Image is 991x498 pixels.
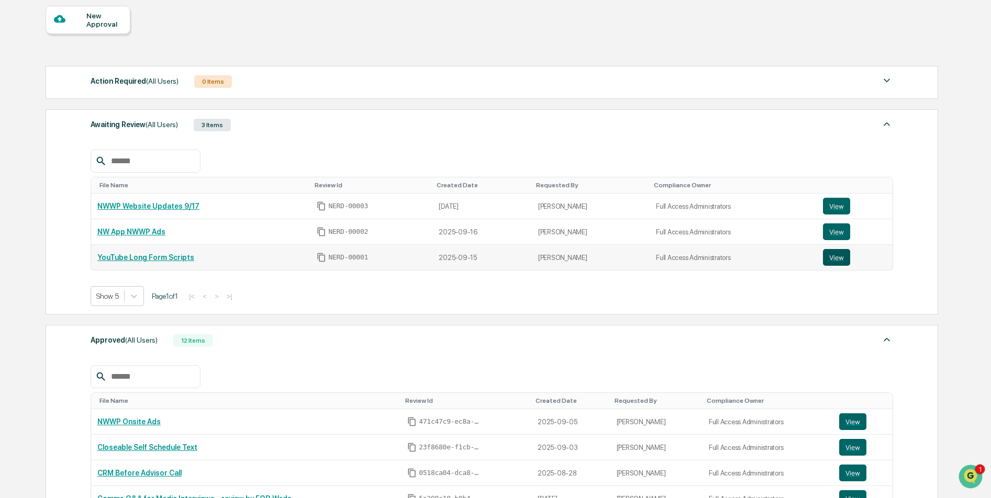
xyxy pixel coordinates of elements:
button: See all [162,114,191,127]
span: [PERSON_NAME] [32,142,85,151]
div: Toggle SortBy [654,182,812,189]
span: (All Users) [146,77,179,85]
div: We're available if you need us! [47,90,144,99]
div: Toggle SortBy [707,397,829,404]
span: Pylon [104,231,127,239]
span: • [87,142,91,151]
img: caret [881,333,893,346]
a: 🖐️Preclearance [6,182,72,200]
a: Powered byPylon [74,231,127,239]
td: Full Access Administrators [703,409,833,435]
button: > [211,292,222,301]
a: View [839,465,886,481]
img: caret [881,118,893,130]
div: Toggle SortBy [536,397,606,404]
a: View [823,249,887,266]
span: Data Lookup [21,206,66,216]
button: |< [186,292,198,301]
span: Page 1 of 1 [152,292,178,300]
div: 0 Items [194,75,232,88]
button: View [839,439,866,456]
td: [PERSON_NAME] [532,219,650,245]
span: Copy Id [407,443,417,452]
td: 2025-09-05 [531,409,610,435]
span: 471c47c9-ec8a-47f7-8d07-e4c1a0ceb988 [419,417,482,426]
span: Copy Id [317,253,326,262]
iframe: Open customer support [957,463,986,492]
span: [DATE] [93,142,114,151]
a: Closeable Self Schedule Text [97,443,197,451]
td: [PERSON_NAME] [532,245,650,270]
td: [PERSON_NAME] [532,194,650,219]
a: View [839,439,886,456]
a: 🗄️Attestations [72,182,134,200]
td: Full Access Administrators [703,460,833,486]
div: Toggle SortBy [536,182,645,189]
span: 0518ca04-dca8-4ae0-a767-ef58864fa02b [419,469,482,477]
div: Toggle SortBy [437,182,528,189]
span: 23f8680e-f1cb-4323-9e93-6f16597ece8b [419,443,482,451]
span: Copy Id [317,227,326,236]
img: caret [881,74,893,87]
span: NERD-00003 [328,202,368,210]
td: 2025-09-03 [531,435,610,460]
img: 1746055101610-c473b297-6a78-478c-a979-82029cc54cd1 [10,80,29,99]
td: 2025-09-15 [432,245,532,270]
td: [DATE] [432,194,532,219]
div: Past conversations [10,116,70,124]
span: Copy Id [407,417,417,426]
a: NWWP Onsite Ads [97,417,161,426]
div: Toggle SortBy [615,397,698,404]
div: Start new chat [47,80,172,90]
span: NERD-00001 [328,253,368,262]
td: Full Access Administrators [650,245,816,270]
span: (All Users) [146,120,178,129]
td: Full Access Administrators [703,435,833,460]
a: 🔎Data Lookup [6,201,70,220]
div: New Approval [86,12,121,28]
div: Toggle SortBy [315,182,428,189]
span: Attestations [86,186,130,196]
span: Copy Id [317,201,326,211]
a: View [839,413,886,430]
a: NWWP Website Updates 9/17 [97,202,199,210]
div: Approved [91,333,158,347]
td: Full Access Administrators [650,194,816,219]
span: Copy Id [407,468,417,478]
p: How can we help? [10,22,191,39]
button: < [199,292,210,301]
div: 🔎 [10,207,19,215]
a: View [823,198,887,214]
button: View [839,413,866,430]
button: View [823,249,850,266]
div: Toggle SortBy [825,182,889,189]
button: View [823,223,850,240]
a: NW App NWWP Ads [97,228,165,236]
td: [PERSON_NAME] [610,460,703,486]
div: Action Required [91,74,179,88]
div: Awaiting Review [91,118,178,131]
a: View [823,223,887,240]
a: CRM Before Advisor Call [97,469,182,477]
button: View [823,198,850,214]
span: Preclearance [21,186,68,196]
img: 1746055101610-c473b297-6a78-478c-a979-82029cc54cd1 [21,143,29,151]
img: 8933085812038_c878075ebb4cc5468115_72.jpg [22,80,41,99]
div: 🖐️ [10,187,19,195]
td: Full Access Administrators [650,219,816,245]
span: (All Users) [125,336,158,344]
div: 🗄️ [76,187,84,195]
span: NERD-00002 [328,228,368,236]
img: Jack Rasmussen [10,132,27,149]
div: Toggle SortBy [99,182,306,189]
td: 2025-08-28 [531,460,610,486]
div: Toggle SortBy [99,397,397,404]
div: Toggle SortBy [841,397,888,404]
button: Start new chat [178,83,191,96]
td: 2025-09-16 [432,219,532,245]
div: Toggle SortBy [405,397,527,404]
a: YouTube Long Form Scripts [97,253,194,262]
button: View [839,465,866,481]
